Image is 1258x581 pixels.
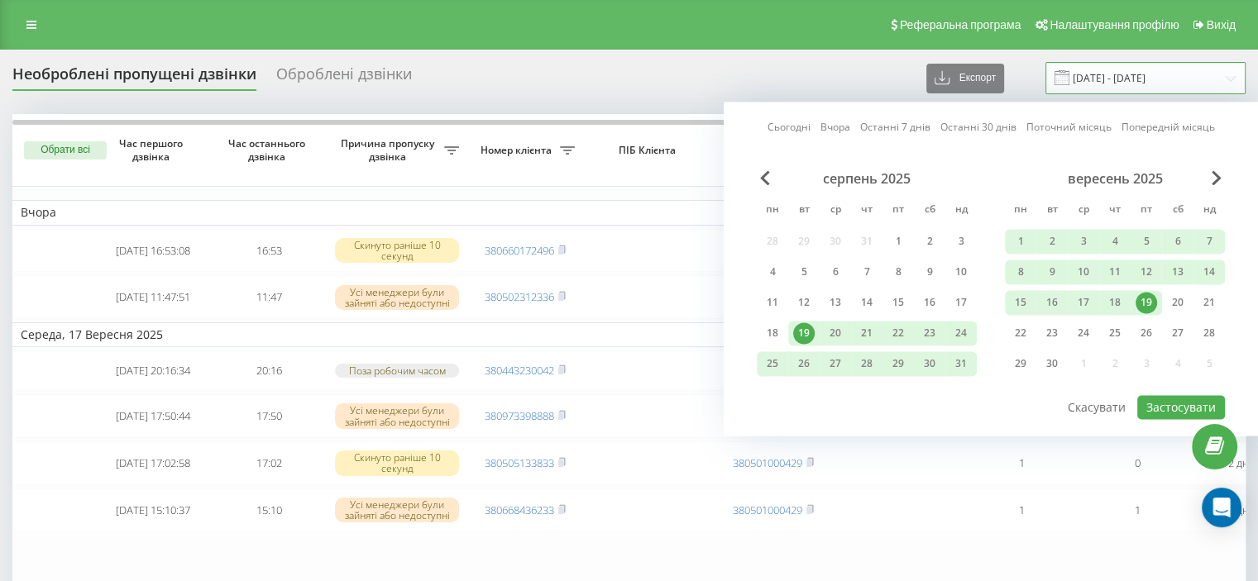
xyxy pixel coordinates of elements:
[335,238,459,263] div: Скинуто раніше 10 секунд
[900,18,1021,31] span: Реферальна програма
[1005,290,1036,315] div: пн 15 вер 2025 р.
[485,408,554,423] a: 380973398888
[793,322,815,344] div: 19
[1099,321,1131,345] div: чт 25 вер 2025 р.
[919,292,940,313] div: 16
[823,198,848,223] abbr: середа
[945,321,977,345] div: нд 24 серп 2025 р.
[1207,18,1236,31] span: Вихід
[1197,198,1222,223] abbr: неділя
[335,137,444,163] span: Причина пропуску дзвінка
[883,351,914,376] div: пт 29 серп 2025 р.
[95,229,211,273] td: [DATE] 16:53:08
[856,353,878,374] div: 28
[851,321,883,345] div: чт 21 серп 2025 р.
[757,260,788,284] div: пн 4 серп 2025 р.
[1202,488,1241,527] div: Open Intercom Messenger
[793,261,815,283] div: 5
[964,488,1079,532] td: 1
[335,498,459,522] div: Усі менеджери були зайняті або недоступні
[1131,290,1162,315] div: пт 19 вер 2025 р.
[757,321,788,345] div: пн 18 серп 2025 р.
[1068,290,1099,315] div: ср 17 вер 2025 р.
[820,260,851,284] div: ср 6 серп 2025 р.
[788,351,820,376] div: вт 26 серп 2025 р.
[1059,395,1135,419] button: Скасувати
[1068,229,1099,254] div: ср 3 вер 2025 р.
[335,403,459,428] div: Усі менеджери були зайняті або недоступні
[224,137,313,163] span: Час останнього дзвінка
[1073,322,1094,344] div: 24
[768,120,811,136] a: Сьогодні
[1005,351,1036,376] div: пн 29 вер 2025 р.
[1162,229,1193,254] div: сб 6 вер 2025 р.
[1008,198,1033,223] abbr: понеділок
[757,290,788,315] div: пн 11 серп 2025 р.
[1193,290,1225,315] div: нд 21 вер 2025 р.
[887,292,909,313] div: 15
[1073,231,1094,252] div: 3
[1104,261,1126,283] div: 11
[1136,292,1157,313] div: 19
[851,260,883,284] div: чт 7 серп 2025 р.
[211,441,327,485] td: 17:02
[733,455,802,470] a: 380501000429
[1193,260,1225,284] div: нд 14 вер 2025 р.
[914,290,945,315] div: сб 16 серп 2025 р.
[12,65,256,91] div: Необроблені пропущені дзвінки
[820,351,851,376] div: ср 27 серп 2025 р.
[1193,321,1225,345] div: нд 28 вер 2025 р.
[95,350,211,391] td: [DATE] 20:16:34
[1136,261,1157,283] div: 12
[856,322,878,344] div: 21
[1122,120,1215,136] a: Попередній місяць
[485,455,554,470] a: 380505133833
[1167,231,1189,252] div: 6
[856,292,878,313] div: 14
[919,231,940,252] div: 2
[1036,290,1068,315] div: вт 16 вер 2025 р.
[851,351,883,376] div: чт 28 серп 2025 р.
[887,353,909,374] div: 29
[1041,231,1063,252] div: 2
[95,275,211,319] td: [DATE] 11:47:51
[476,144,560,157] span: Номер клієнта
[820,120,850,136] a: Вчора
[940,120,1016,136] a: Останні 30 днів
[883,321,914,345] div: пт 22 серп 2025 р.
[1010,322,1031,344] div: 22
[211,229,327,273] td: 16:53
[883,260,914,284] div: пт 8 серп 2025 р.
[1162,260,1193,284] div: сб 13 вер 2025 р.
[914,351,945,376] div: сб 30 серп 2025 р.
[851,290,883,315] div: чт 14 серп 2025 р.
[762,292,783,313] div: 11
[914,260,945,284] div: сб 9 серп 2025 р.
[1010,353,1031,374] div: 29
[825,322,846,344] div: 20
[1079,488,1195,532] td: 1
[762,322,783,344] div: 18
[733,502,802,517] a: 380501000429
[788,290,820,315] div: вт 12 серп 2025 р.
[1041,261,1063,283] div: 9
[1010,231,1031,252] div: 1
[1198,322,1220,344] div: 28
[1104,322,1126,344] div: 25
[1136,322,1157,344] div: 26
[335,364,459,378] div: Поза робочим часом
[211,350,327,391] td: 20:16
[335,285,459,310] div: Усі менеджери були зайняті або недоступні
[1131,229,1162,254] div: пт 5 вер 2025 р.
[1040,198,1064,223] abbr: вівторок
[108,137,198,163] span: Час першого дзвінка
[788,260,820,284] div: вт 5 серп 2025 р.
[1005,321,1036,345] div: пн 22 вер 2025 р.
[276,65,412,91] div: Оброблені дзвінки
[1198,292,1220,313] div: 21
[825,261,846,283] div: 6
[760,198,785,223] abbr: понеділок
[24,141,107,160] button: Обрати всі
[1073,261,1094,283] div: 10
[1131,321,1162,345] div: пт 26 вер 2025 р.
